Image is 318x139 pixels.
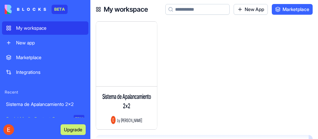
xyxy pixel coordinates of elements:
[121,117,142,124] span: [PERSON_NAME]
[99,92,154,111] h4: Sistema de Apalancamiento 2x2
[16,54,84,61] div: Marketplace
[2,90,88,95] span: Recent
[104,5,148,14] h4: My workspace
[2,21,88,35] a: My workspace
[2,98,88,111] a: Sistema de Apalancamiento 2x2
[6,101,84,108] div: Sistema de Apalancamiento 2x2
[61,126,86,133] a: Upgrade
[2,112,88,126] a: Social Media Content GeneratorTRY
[74,115,84,123] div: TRY
[96,21,202,130] a: Sistema de Apalancamiento 2x2Avatarby[PERSON_NAME]
[2,51,88,64] a: Marketplace
[16,25,84,31] div: My workspace
[111,116,115,124] img: Avatar
[16,69,84,76] div: Integrations
[61,124,86,135] button: Upgrade
[6,116,69,122] div: Social Media Content Generator
[234,4,268,15] a: New App
[52,5,68,14] div: BETA
[2,65,88,79] a: Integrations
[16,39,84,46] div: New app
[272,4,313,15] a: Marketplace
[2,36,88,49] a: New app
[117,117,120,124] span: by
[5,5,68,14] a: BETA
[5,5,46,14] img: logo
[3,124,14,135] img: ACg8ocJsZ5xZHxUy_9QQ2lzFYK42ib_tRcfOw8_nzJkcXAL9HkQ84A=s96-c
